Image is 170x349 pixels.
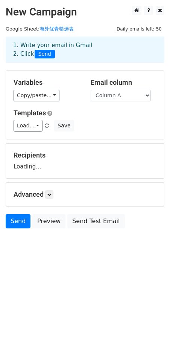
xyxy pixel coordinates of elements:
h5: Advanced [14,190,156,199]
a: Send Test Email [67,214,124,228]
a: Send [6,214,30,228]
div: 1. Write your email in Gmail 2. Click [8,41,162,58]
a: Preview [32,214,65,228]
h5: Variables [14,78,79,87]
a: Templates [14,109,46,117]
h5: Email column [91,78,156,87]
a: Load... [14,120,42,132]
h5: Recipients [14,151,156,159]
div: Loading... [14,151,156,171]
a: Copy/paste... [14,90,59,101]
h2: New Campaign [6,6,164,18]
small: Google Sheet: [6,26,74,32]
span: Daily emails left: 50 [114,25,164,33]
a: 海外优青筛选表 [39,26,74,32]
span: Send [35,50,55,59]
a: Daily emails left: 50 [114,26,164,32]
button: Save [54,120,74,132]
